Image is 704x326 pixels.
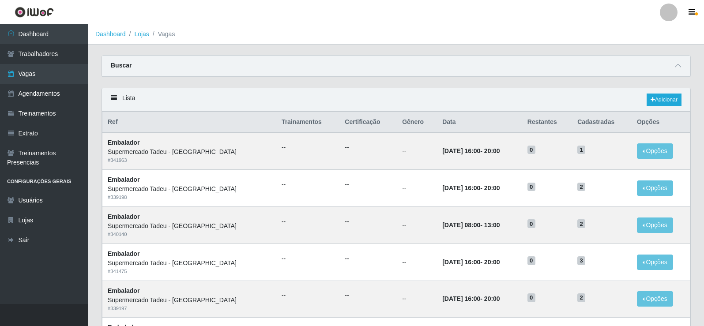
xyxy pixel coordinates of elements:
[527,219,535,228] span: 0
[108,305,271,312] div: # 339197
[572,112,632,133] th: Cadastradas
[102,88,690,112] div: Lista
[108,184,271,194] div: Supermercado Tadeu - [GEOGRAPHIC_DATA]
[442,184,480,191] time: [DATE] 16:00
[637,217,673,233] button: Opções
[345,143,392,152] ul: --
[108,287,139,294] strong: Embalador
[108,176,139,183] strong: Embalador
[442,259,480,266] time: [DATE] 16:00
[397,170,437,207] td: --
[111,62,132,69] strong: Buscar
[276,112,339,133] th: Trainamentos
[442,221,480,229] time: [DATE] 08:00
[637,255,673,270] button: Opções
[647,94,681,106] a: Adicionar
[149,30,175,39] li: Vagas
[397,112,437,133] th: Gênero
[88,24,704,45] nav: breadcrumb
[282,143,334,152] ul: --
[484,221,500,229] time: 13:00
[484,259,500,266] time: 20:00
[527,183,535,191] span: 0
[577,256,585,265] span: 3
[108,147,271,157] div: Supermercado Tadeu - [GEOGRAPHIC_DATA]
[345,254,392,263] ul: --
[397,244,437,281] td: --
[442,259,500,266] strong: -
[108,259,271,268] div: Supermercado Tadeu - [GEOGRAPHIC_DATA]
[527,293,535,302] span: 0
[95,30,126,37] a: Dashboard
[442,147,500,154] strong: -
[397,281,437,318] td: --
[108,296,271,305] div: Supermercado Tadeu - [GEOGRAPHIC_DATA]
[442,184,500,191] strong: -
[442,295,480,302] time: [DATE] 16:00
[108,213,139,220] strong: Embalador
[282,217,334,226] ul: --
[442,147,480,154] time: [DATE] 16:00
[339,112,397,133] th: Certificação
[522,112,572,133] th: Restantes
[637,291,673,307] button: Opções
[577,219,585,228] span: 2
[15,7,54,18] img: CoreUI Logo
[108,250,139,257] strong: Embalador
[282,291,334,300] ul: --
[484,184,500,191] time: 20:00
[345,291,392,300] ul: --
[577,293,585,302] span: 2
[397,206,437,244] td: --
[102,112,276,133] th: Ref
[345,180,392,189] ul: --
[527,256,535,265] span: 0
[134,30,149,37] a: Lojas
[108,139,139,146] strong: Embalador
[577,146,585,154] span: 1
[577,183,585,191] span: 2
[108,194,271,201] div: # 339198
[637,143,673,159] button: Opções
[108,231,271,238] div: # 340140
[108,268,271,275] div: # 341475
[442,221,500,229] strong: -
[108,221,271,231] div: Supermercado Tadeu - [GEOGRAPHIC_DATA]
[437,112,522,133] th: Data
[397,132,437,169] td: --
[345,217,392,226] ul: --
[282,254,334,263] ul: --
[484,147,500,154] time: 20:00
[442,295,500,302] strong: -
[282,180,334,189] ul: --
[108,157,271,164] div: # 341963
[637,180,673,196] button: Opções
[484,295,500,302] time: 20:00
[527,146,535,154] span: 0
[632,112,690,133] th: Opções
